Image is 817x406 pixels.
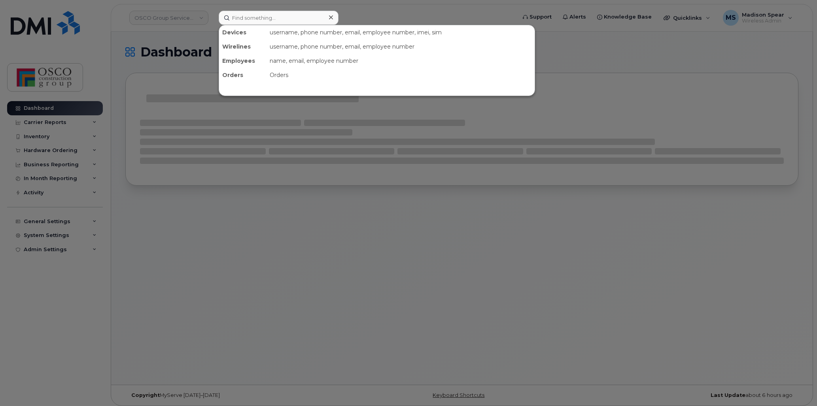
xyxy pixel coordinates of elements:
div: username, phone number, email, employee number [267,39,535,54]
div: username, phone number, email, employee number, imei, sim [267,25,535,39]
div: Orders [267,68,535,82]
div: Devices [219,25,267,39]
div: Employees [219,54,267,68]
div: name, email, employee number [267,54,535,68]
div: Orders [219,68,267,82]
div: Wirelines [219,39,267,54]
